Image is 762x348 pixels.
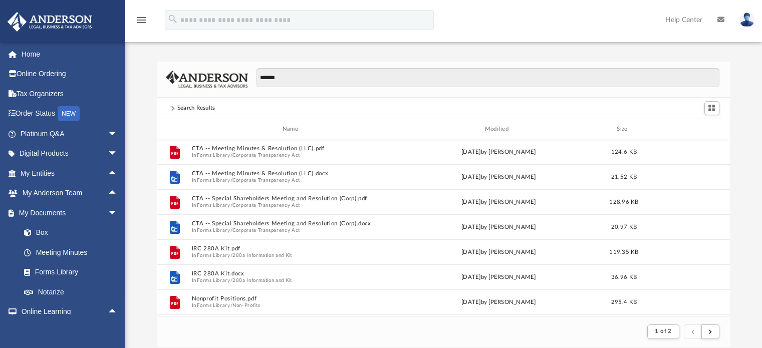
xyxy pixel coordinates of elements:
span: arrow_drop_up [108,163,128,184]
div: [DATE] by [PERSON_NAME] [398,298,600,307]
span: / [230,202,232,209]
span: In [191,252,393,259]
span: 36.96 KB [611,274,636,280]
span: In [191,152,393,159]
span: 20.97 KB [611,224,636,230]
a: Order StatusNEW [7,104,133,124]
div: NEW [58,106,80,121]
a: menu [135,19,147,26]
button: Forms Library [197,227,230,234]
a: Meeting Minutes [14,242,128,262]
button: IRC 280A Kit.pdf [191,246,393,252]
span: 1 of 2 [655,328,671,334]
span: arrow_drop_down [108,203,128,223]
span: / [230,252,232,259]
span: 21.52 KB [611,174,636,180]
button: Corporate Transparency Act [232,202,300,209]
button: 280a Information and Kit [232,252,292,259]
span: / [230,152,232,159]
button: 280a Information and Kit [232,277,292,284]
div: [DATE] by [PERSON_NAME] [398,148,600,157]
div: id [161,125,186,134]
button: Corporate Transparency Act [232,227,300,234]
span: / [230,302,232,309]
a: Digital Productsarrow_drop_down [7,144,133,164]
a: Platinum Q&Aarrow_drop_down [7,124,133,144]
img: User Pic [739,13,754,27]
span: / [230,177,232,184]
a: My Anderson Teamarrow_drop_up [7,183,128,203]
span: arrow_drop_down [108,124,128,144]
img: Anderson Advisors Platinum Portal [5,12,95,32]
span: 124.6 KB [611,149,636,155]
div: [DATE] by [PERSON_NAME] [398,248,600,257]
div: [DATE] by [PERSON_NAME] [398,173,600,182]
a: My Documentsarrow_drop_down [7,203,128,223]
button: CTA -- Special Shareholders Meeting and Resolution (Corp).pdf [191,196,393,202]
span: arrow_drop_down [108,144,128,164]
button: Forms Library [197,177,230,184]
div: Size [604,125,644,134]
div: Search Results [177,104,215,113]
a: Notarize [14,282,128,302]
div: Modified [397,125,599,134]
span: 128.96 KB [609,199,638,205]
span: arrow_drop_up [108,302,128,322]
a: Online Ordering [7,64,133,84]
button: Forms Library [197,302,230,309]
span: In [191,202,393,209]
button: Forms Library [197,252,230,259]
button: Non-Profits [232,302,260,309]
button: CTA -- Meeting Minutes & Resolution (LLC).pdf [191,146,393,152]
button: CTA -- Special Shareholders Meeting and Resolution (Corp).docx [191,221,393,227]
button: IRC 280A Kit.docx [191,271,393,277]
a: Tax Organizers [7,84,133,104]
i: menu [135,14,147,26]
button: 1 of 2 [647,324,679,338]
span: arrow_drop_up [108,183,128,204]
div: Name [191,125,393,134]
button: CTA -- Meeting Minutes & Resolution (LLC).docx [191,171,393,177]
div: [DATE] by [PERSON_NAME] [398,273,600,282]
button: Switch to Grid View [704,101,719,115]
button: Forms Library [197,202,230,209]
span: 119.35 KB [609,249,638,255]
input: Search files and folders [257,68,719,87]
a: Home [7,44,133,64]
button: Nonprofit Positions.pdf [191,296,393,302]
button: Corporate Transparency Act [232,152,300,159]
a: Online Learningarrow_drop_up [7,302,128,322]
div: [DATE] by [PERSON_NAME] [398,198,600,207]
span: 295.4 KB [611,299,636,305]
div: [DATE] by [PERSON_NAME] [398,223,600,232]
a: Box [14,223,123,243]
span: In [191,227,393,234]
span: / [230,227,232,234]
span: In [191,177,393,184]
span: / [230,277,232,284]
button: Forms Library [197,152,230,159]
button: Forms Library [197,277,230,284]
div: id [648,125,718,134]
i: search [167,14,178,25]
a: Forms Library [14,262,123,282]
span: In [191,302,393,309]
button: Corporate Transparency Act [232,177,300,184]
span: In [191,277,393,284]
a: My Entitiesarrow_drop_up [7,163,133,183]
div: grid [157,139,730,316]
